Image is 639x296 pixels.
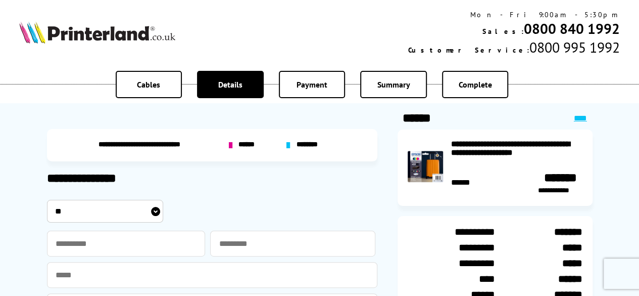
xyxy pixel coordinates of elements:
span: Sales: [482,27,524,36]
span: Details [218,79,242,90]
span: Customer Service: [408,46,529,55]
a: 0800 840 1992 [524,19,620,38]
img: Printerland Logo [19,21,175,44]
span: Cables [137,79,160,90]
div: Mon - Fri 9:00am - 5:30pm [408,10,620,19]
span: 0800 995 1992 [529,38,620,57]
span: Complete [459,79,492,90]
span: Payment [297,79,327,90]
span: Summary [377,79,410,90]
